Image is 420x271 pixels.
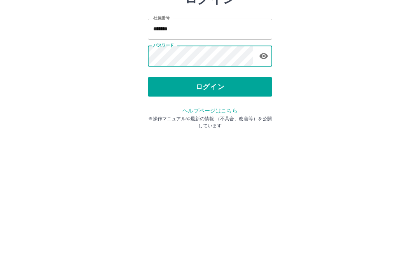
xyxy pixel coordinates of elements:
[153,100,174,106] label: パスワード
[153,73,170,79] label: 社員番号
[182,165,237,171] a: ヘルプページはこちら
[148,135,272,154] button: ログイン
[148,173,272,187] p: ※操作マニュアルや最新の情報 （不具合、改善等）を公開しています
[185,49,236,64] h2: ログイン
